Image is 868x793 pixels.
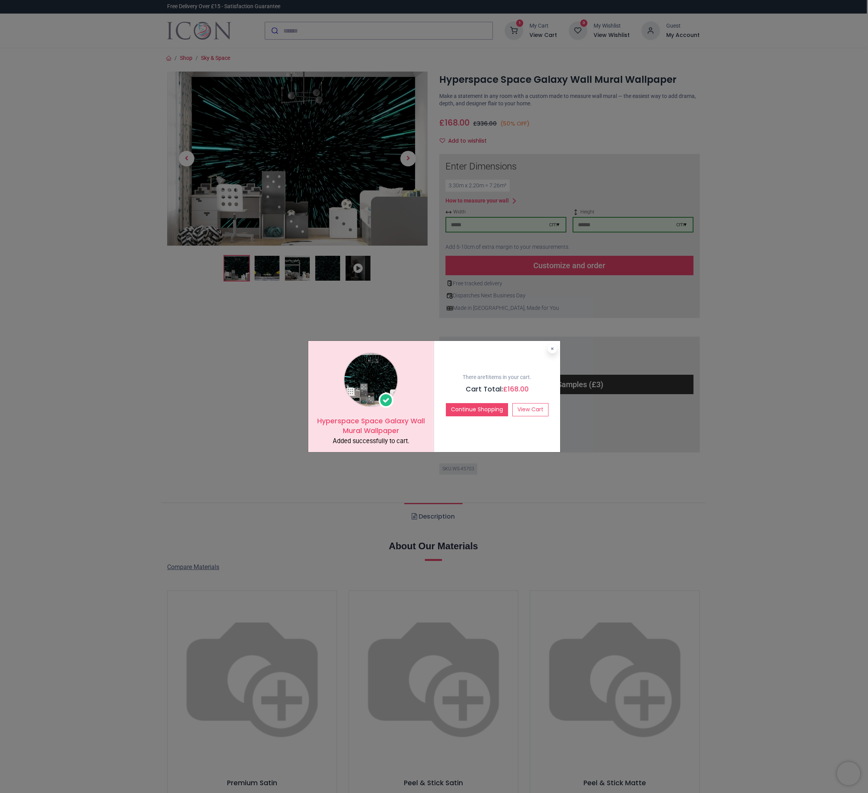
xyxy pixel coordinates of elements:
div: Added successfully to cart. [314,437,428,446]
span: 168.00 [508,384,529,394]
button: Continue Shopping [446,403,508,416]
p: There are items in your cart. [440,374,554,381]
img: image_1024 [344,353,398,407]
span: £ [503,384,529,394]
h5: Cart Total: [440,384,554,394]
h5: Hyperspace Space Galaxy Wall Mural Wallpaper [314,416,428,435]
b: 1 [485,374,488,380]
a: View Cart [512,403,548,416]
